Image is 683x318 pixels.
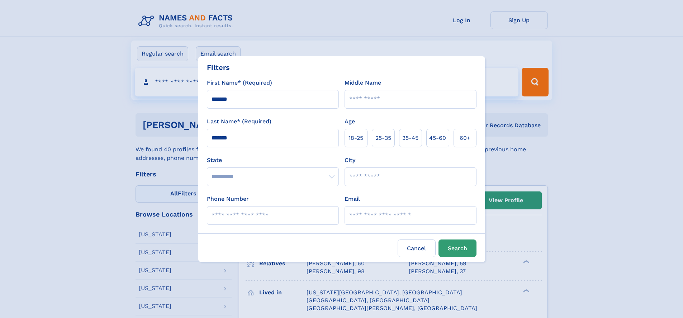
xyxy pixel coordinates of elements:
span: 18‑25 [348,134,363,142]
label: City [345,156,355,165]
label: Last Name* (Required) [207,117,271,126]
label: Email [345,195,360,203]
label: Cancel [398,239,436,257]
div: Filters [207,62,230,73]
label: Middle Name [345,79,381,87]
span: 60+ [460,134,470,142]
label: State [207,156,339,165]
label: Phone Number [207,195,249,203]
span: 35‑45 [402,134,418,142]
span: 25‑35 [375,134,391,142]
label: Age [345,117,355,126]
label: First Name* (Required) [207,79,272,87]
button: Search [438,239,476,257]
span: 45‑60 [429,134,446,142]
